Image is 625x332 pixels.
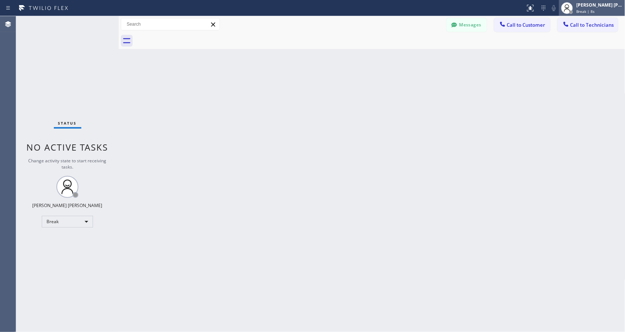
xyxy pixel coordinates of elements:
[507,22,546,28] span: Call to Customer
[570,22,614,28] span: Call to Technicians
[447,18,487,32] button: Messages
[558,18,618,32] button: Call to Technicians
[27,141,108,153] span: No active tasks
[577,2,623,8] div: [PERSON_NAME] [PERSON_NAME]
[577,9,595,14] span: Break | 8s
[121,18,219,30] input: Search
[29,158,107,170] span: Change activity state to start receiving tasks.
[494,18,550,32] button: Call to Customer
[549,3,559,13] button: Mute
[58,121,77,126] span: Status
[42,216,93,228] div: Break
[33,202,103,209] div: [PERSON_NAME] [PERSON_NAME]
